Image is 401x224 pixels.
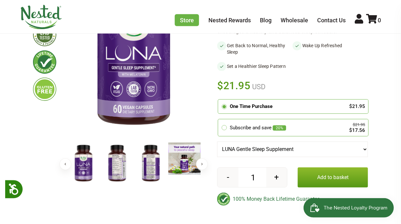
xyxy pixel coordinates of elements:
[175,14,199,26] a: Store
[60,158,71,170] button: Previous
[260,17,272,24] a: Blog
[366,17,381,24] a: 0
[298,167,368,187] button: Add to basket
[217,62,293,71] li: Set a Healthier Sleep Pattern
[281,17,308,24] a: Wholesale
[217,193,230,206] img: badge-lifetimeguarantee-color.svg
[266,168,287,187] button: +
[168,143,201,175] img: LUNA Gentle Sleep Supplement
[101,143,133,185] img: LUNA Gentle Sleep Supplement
[378,17,381,24] span: 0
[20,5,62,29] img: Nested Naturals
[33,23,56,46] img: thirdpartytested
[251,83,265,91] span: USD
[33,50,56,74] img: lifetimeguarantee
[217,41,293,57] li: Get Back to Normal, Healthy Sleep
[135,143,167,185] img: LUNA Gentle Sleep Supplement
[293,41,368,57] li: Wake Up Refreshed
[67,143,100,185] img: LUNA Gentle Sleep Supplement
[208,17,251,24] a: Nested Rewards
[317,17,346,24] a: Contact Us
[196,158,208,170] button: Next
[33,78,56,101] img: glutenfree
[217,193,368,206] div: 100% Money Back Lifetime Guarantee
[217,79,251,93] span: $21.95
[217,168,238,187] button: -
[304,198,395,218] iframe: Button to open loyalty program pop-up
